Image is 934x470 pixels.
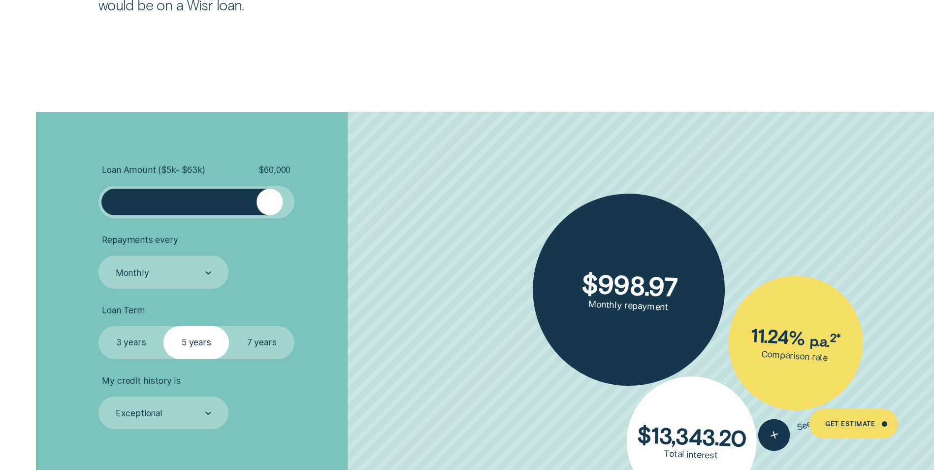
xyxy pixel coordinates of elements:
label: 7 years [229,326,294,359]
label: 3 years [98,326,164,359]
div: Exceptional [116,408,162,419]
span: $ 60,000 [258,165,290,175]
span: My credit history is [102,375,180,386]
span: Loan Amount ( $5k - $63k ) [102,165,205,175]
button: See details [754,400,843,455]
span: Repayments every [102,235,178,245]
a: Get Estimate [809,409,898,438]
div: Monthly [116,268,149,278]
span: Loan Term [102,305,145,316]
label: 5 years [163,326,229,359]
